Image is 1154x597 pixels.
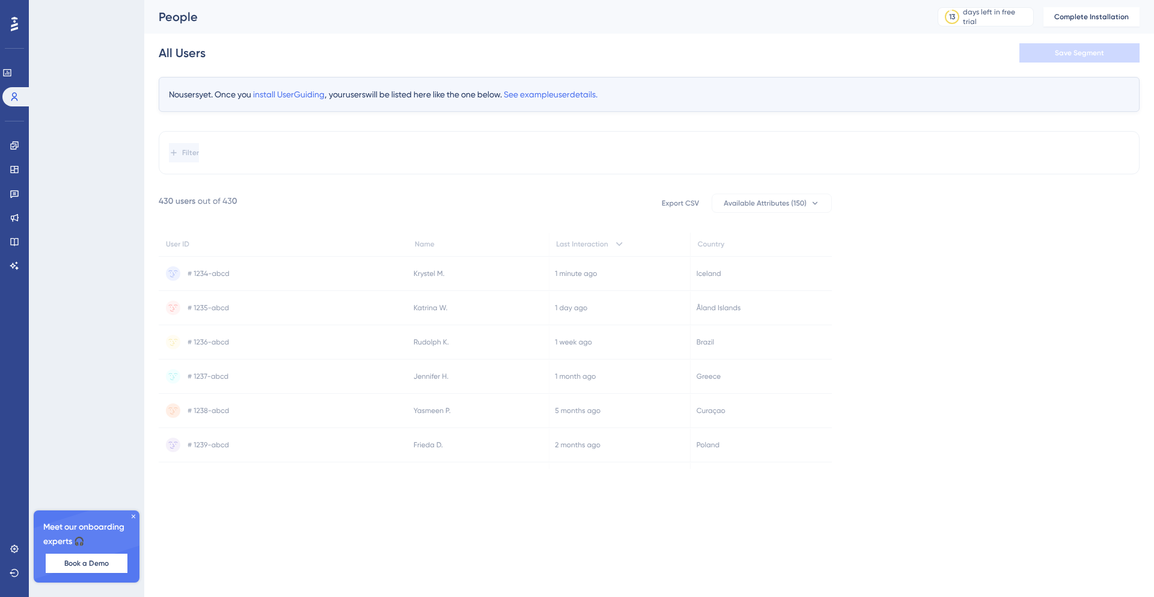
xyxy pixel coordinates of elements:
div: All Users [159,44,206,61]
span: Meet our onboarding experts 🎧 [43,520,130,549]
span: install UserGuiding [253,90,325,99]
button: Filter [169,143,199,162]
button: Book a Demo [46,554,127,573]
span: Book a Demo [64,559,109,568]
div: People [159,8,908,25]
span: Filter [182,148,199,158]
div: days left in free trial [963,7,1030,26]
div: 13 [949,12,955,22]
span: Complete Installation [1054,12,1129,22]
button: Complete Installation [1043,7,1140,26]
button: Save Segment [1019,43,1140,63]
div: No users yet. Once you , your users will be listed here like the one below. [159,77,1140,112]
span: Save Segment [1055,48,1104,58]
span: See example user details. [504,90,597,99]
